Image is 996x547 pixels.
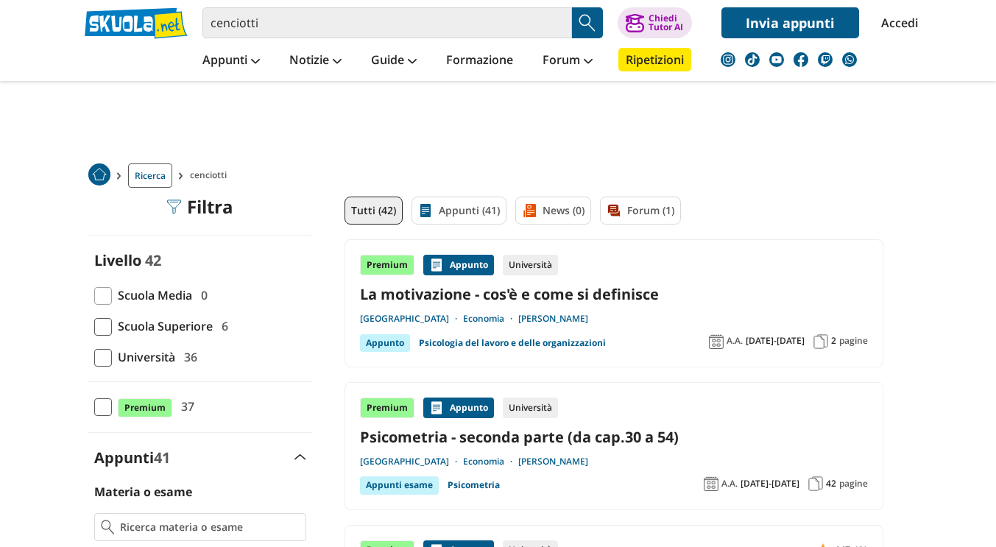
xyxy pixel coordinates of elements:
[442,48,517,74] a: Formazione
[423,255,494,275] div: Appunto
[721,478,738,490] span: A.A.
[360,255,414,275] div: Premium
[576,12,598,34] img: Cerca appunti, riassunti o versioni
[429,258,444,272] img: Appunti contenuto
[818,52,833,67] img: twitch
[88,163,110,186] img: Home
[360,334,410,352] div: Appunto
[112,317,213,336] span: Scuola Superiore
[618,48,691,71] a: Ripetizioni
[360,476,439,494] div: Appunti esame
[101,520,115,534] img: Ricerca materia o esame
[154,448,170,467] span: 41
[178,347,197,367] span: 36
[423,398,494,418] div: Appunto
[166,200,181,214] img: Filtra filtri mobile
[727,335,743,347] span: A.A.
[360,313,463,325] a: [GEOGRAPHIC_DATA]
[216,317,228,336] span: 6
[175,397,194,416] span: 37
[112,347,175,367] span: Università
[721,7,859,38] a: Invia appunti
[145,250,161,270] span: 42
[463,456,518,467] a: Economia
[448,476,500,494] a: Psicometria
[518,456,588,467] a: [PERSON_NAME]
[503,398,558,418] div: Università
[746,335,805,347] span: [DATE]-[DATE]
[360,427,868,447] a: Psicometria - seconda parte (da cap.30 a 54)
[345,197,403,225] a: Tutti (42)
[195,286,208,305] span: 0
[649,14,683,32] div: Chiedi Tutor AI
[360,398,414,418] div: Premium
[721,52,735,67] img: instagram
[826,478,836,490] span: 42
[412,197,506,225] a: Appunti (41)
[518,313,588,325] a: [PERSON_NAME]
[94,484,192,500] label: Materia o esame
[572,7,603,38] button: Search Button
[128,163,172,188] a: Ricerca
[745,52,760,67] img: tiktok
[418,203,433,218] img: Appunti filtro contenuto
[88,163,110,188] a: Home
[429,400,444,415] img: Appunti contenuto
[94,250,141,270] label: Livello
[503,255,558,275] div: Università
[741,478,799,490] span: [DATE]-[DATE]
[118,398,172,417] span: Premium
[704,476,718,491] img: Anno accademico
[360,456,463,467] a: [GEOGRAPHIC_DATA]
[94,448,170,467] label: Appunti
[831,335,836,347] span: 2
[539,48,596,74] a: Forum
[360,284,868,304] a: La motivazione - cos'è e come si definisce
[166,197,233,217] div: Filtra
[367,48,420,74] a: Guide
[618,7,692,38] button: ChiediTutor AI
[808,476,823,491] img: Pagine
[709,334,724,349] img: Anno accademico
[607,203,621,218] img: Forum filtro contenuto
[769,52,784,67] img: youtube
[842,52,857,67] img: WhatsApp
[813,334,828,349] img: Pagine
[120,520,299,534] input: Ricerca materia o esame
[112,286,192,305] span: Scuola Media
[839,478,868,490] span: pagine
[839,335,868,347] span: pagine
[419,334,606,352] a: Psicologia del lavoro e delle organizzazioni
[294,454,306,460] img: Apri e chiudi sezione
[794,52,808,67] img: facebook
[600,197,681,225] a: Forum (1)
[881,7,912,38] a: Accedi
[202,7,572,38] input: Cerca appunti, riassunti o versioni
[190,163,233,188] span: cenciotti
[463,313,518,325] a: Economia
[199,48,264,74] a: Appunti
[286,48,345,74] a: Notizie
